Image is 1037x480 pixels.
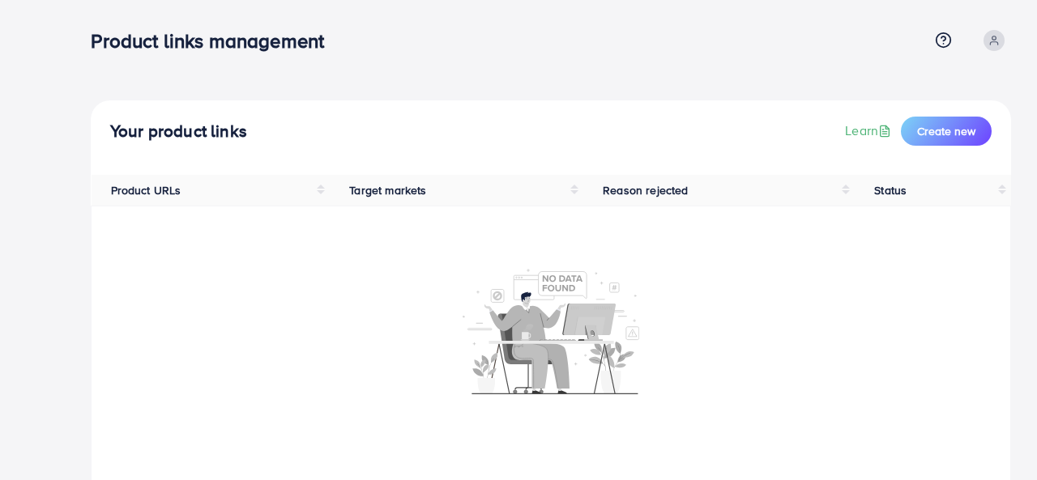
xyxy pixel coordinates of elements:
span: Product URLs [111,182,181,198]
span: Target markets [349,182,426,198]
span: Status [874,182,907,198]
span: Reason rejected [603,182,688,198]
button: Create new [901,117,992,146]
img: No account [463,267,639,394]
span: Create new [917,123,975,139]
a: Learn [845,121,894,140]
h3: Product links management [91,29,337,53]
h4: Your product links [110,121,247,142]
